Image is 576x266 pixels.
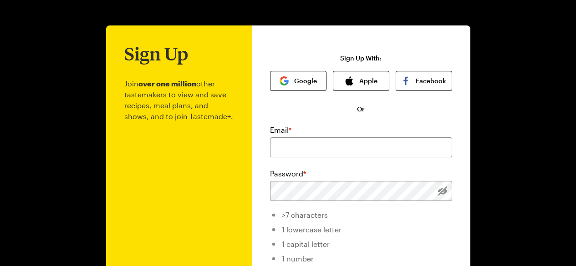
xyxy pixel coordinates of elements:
img: tastemade [256,15,320,23]
button: Facebook [396,71,452,91]
a: Go to Tastemade Homepage [256,15,320,25]
span: 1 number [282,254,314,263]
button: Google [270,71,326,91]
button: Apple [333,71,389,91]
span: 1 capital letter [282,240,330,248]
label: Password [270,168,306,179]
p: Sign Up With: [340,55,382,62]
span: >7 characters [282,211,328,219]
span: 1 lowercase letter [282,225,342,234]
b: over one million [138,79,196,88]
h1: Sign Up [124,44,188,64]
span: Or [357,105,365,114]
label: Email [270,125,291,136]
